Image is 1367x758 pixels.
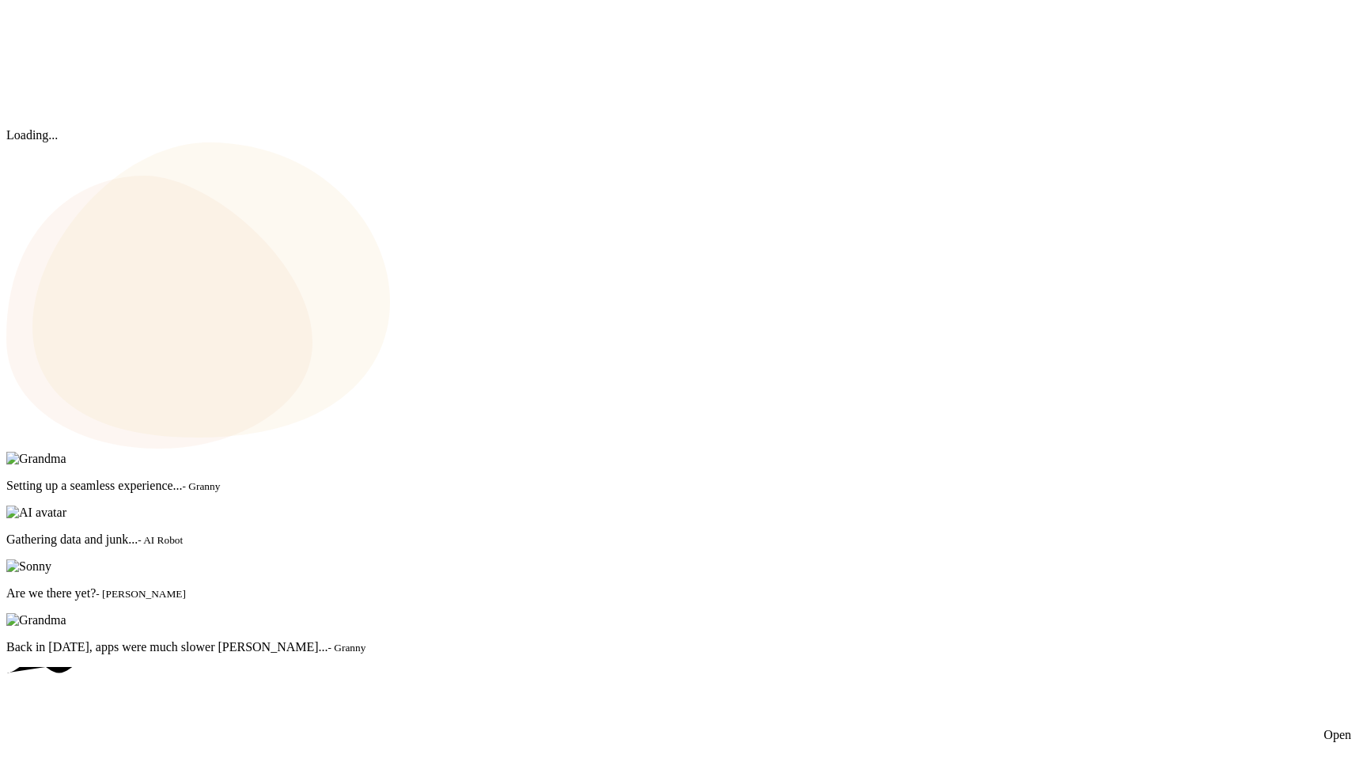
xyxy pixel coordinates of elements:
[6,640,1361,654] p: Back in [DATE], apps were much slower [PERSON_NAME]...
[6,613,66,627] img: Grandma
[6,6,1361,142] div: Loading...
[6,586,1361,601] p: Are we there yet?
[6,559,51,574] img: Sonny
[183,480,221,492] small: - Granny
[328,642,366,654] small: - Granny
[96,588,186,600] small: - [PERSON_NAME]
[6,506,66,520] img: AI avatar
[138,534,183,546] small: - AI Robot
[6,479,1361,493] p: Setting up a seamless experience...
[1323,728,1351,742] div: Open
[6,532,1361,547] p: Gathering data and junk...
[6,452,66,466] img: Grandma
